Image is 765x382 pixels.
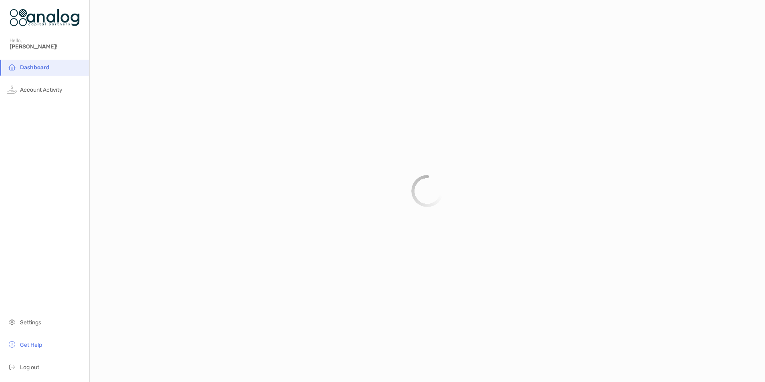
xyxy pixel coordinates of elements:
img: activity icon [7,84,17,94]
span: Dashboard [20,64,50,71]
img: logout icon [7,362,17,372]
img: get-help icon [7,340,17,349]
span: [PERSON_NAME]! [10,43,84,50]
img: settings icon [7,317,17,327]
span: Settings [20,319,41,326]
span: Get Help [20,342,42,348]
span: Log out [20,364,39,371]
img: Zoe Logo [10,3,80,32]
img: household icon [7,62,17,72]
span: Account Activity [20,86,62,93]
